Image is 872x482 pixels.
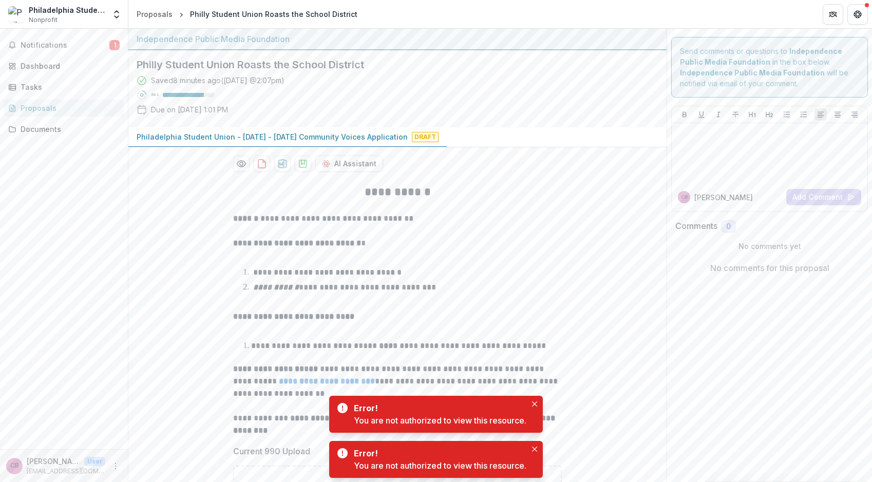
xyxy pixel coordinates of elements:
[729,108,742,121] button: Strike
[10,462,19,469] div: Chantelle Bateman
[109,460,122,472] button: More
[254,156,270,172] button: download-proposal
[137,131,408,142] p: Philadelphia Student Union - [DATE] - [DATE] Community Voices Application
[233,445,310,457] p: Current 990 Upload
[274,156,291,172] button: download-proposal
[823,4,843,25] button: Partners
[21,61,116,71] div: Dashboard
[710,262,829,274] p: No comments for this proposal
[786,189,861,205] button: Add Comment
[781,108,793,121] button: Bullet List
[151,104,228,115] p: Due on [DATE] 1:01 PM
[675,241,864,252] p: No comments yet
[27,467,105,476] p: [EMAIL_ADDRESS][DOMAIN_NAME]
[847,4,868,25] button: Get Help
[315,156,383,172] button: AI Assistant
[678,108,691,121] button: Bold
[675,221,717,231] h2: Comments
[8,6,25,23] img: Philadelphia Student Union
[681,195,688,200] div: Chantelle Bateman
[21,41,109,50] span: Notifications
[84,457,105,466] p: User
[4,37,124,53] button: Notifications1
[528,443,541,455] button: Close
[109,40,120,50] span: 1
[151,75,285,86] div: Saved 8 minutes ago ( [DATE] @ 2:07pm )
[295,156,311,172] button: download-proposal
[21,124,116,134] div: Documents
[137,59,642,71] h2: Philly Student Union Roasts the School District
[354,447,522,459] div: Error!
[763,108,775,121] button: Heading 2
[814,108,827,121] button: Align Left
[695,108,708,121] button: Underline
[831,108,844,121] button: Align Center
[354,414,526,427] div: You are not authorized to view this resource.
[680,68,825,77] strong: Independence Public Media Foundation
[137,9,173,20] div: Proposals
[848,108,861,121] button: Align Right
[4,100,124,117] a: Proposals
[726,222,731,231] span: 0
[109,4,124,25] button: Open entity switcher
[4,79,124,95] a: Tasks
[233,156,250,172] button: Preview ef7874bb-70a7-44a7-8f7c-e988f381d629-0.pdf
[528,398,541,410] button: Close
[21,103,116,113] div: Proposals
[29,15,58,25] span: Nonprofit
[4,57,124,74] a: Dashboard
[132,7,362,22] nav: breadcrumb
[21,82,116,92] div: Tasks
[190,9,357,20] div: Philly Student Union Roasts the School District
[694,192,753,203] p: [PERSON_NAME]
[798,108,810,121] button: Ordered List
[354,402,522,414] div: Error!
[671,37,868,98] div: Send comments or questions to in the box below. will be notified via email of your comment.
[132,7,177,22] a: Proposals
[151,91,159,99] p: 80 %
[712,108,725,121] button: Italicize
[4,121,124,138] a: Documents
[137,33,658,45] div: Independence Public Media Foundation
[412,132,439,142] span: Draft
[29,5,105,15] div: Philadelphia Student Union
[27,456,80,467] p: [PERSON_NAME]
[354,459,526,472] div: You are not authorized to view this resource.
[746,108,759,121] button: Heading 1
